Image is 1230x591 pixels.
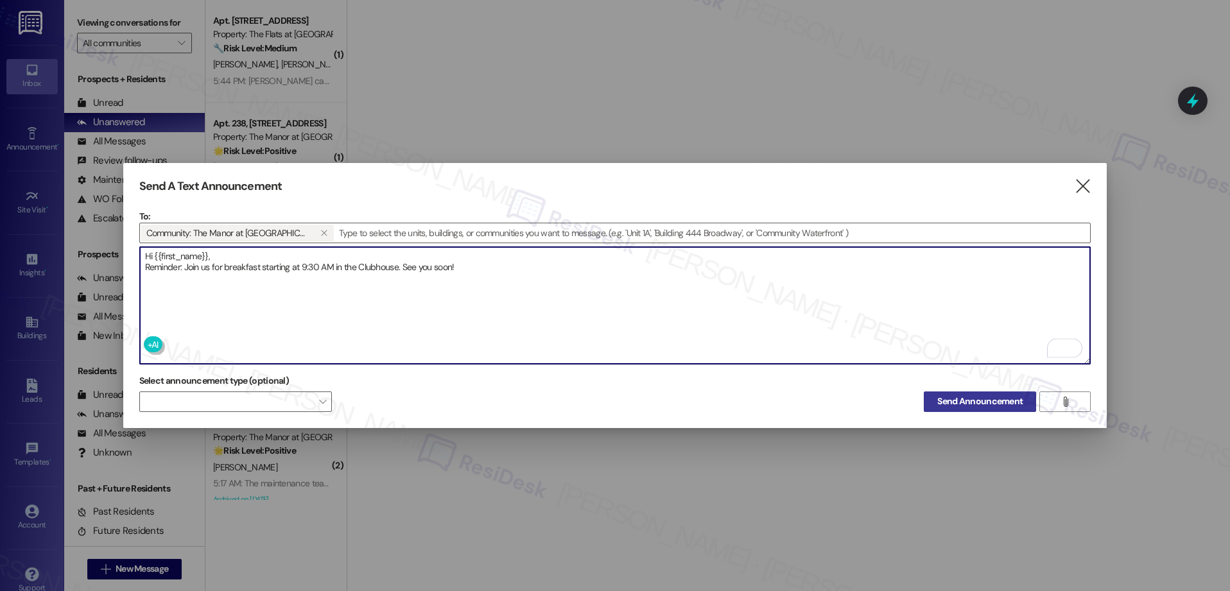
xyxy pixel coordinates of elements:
[139,246,1091,364] div: To enrich screen reader interactions, please activate Accessibility in Grammarly extension settings
[140,247,1091,364] textarea: To enrich screen reader interactions, please activate Accessibility in Grammarly extension settings
[335,223,1091,243] input: Type to select the units, buildings, or communities you want to message. (e.g. 'Unit 1A', 'Buildi...
[315,225,334,241] button: Community: The Manor at Downington
[320,228,327,238] i: 
[139,179,282,194] h3: Send A Text Announcement
[139,371,290,391] label: Select announcement type (optional)
[1061,397,1070,407] i: 
[139,210,1091,223] p: To:
[146,225,309,241] span: Community: The Manor at Downington
[924,391,1036,412] button: Send Announcement
[1074,180,1091,193] i: 
[937,395,1023,408] span: Send Announcement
